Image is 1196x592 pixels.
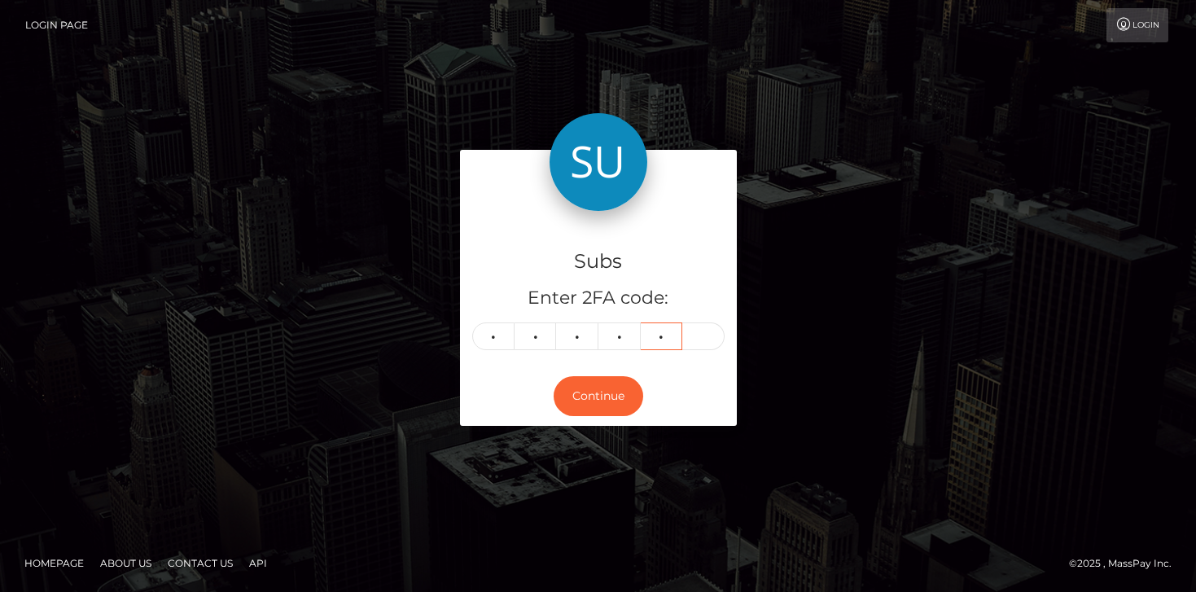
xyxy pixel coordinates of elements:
[243,550,274,576] a: API
[472,248,725,276] h4: Subs
[472,286,725,311] h5: Enter 2FA code:
[25,8,88,42] a: Login Page
[94,550,158,576] a: About Us
[1106,8,1168,42] a: Login
[161,550,239,576] a: Contact Us
[18,550,90,576] a: Homepage
[550,113,647,211] img: Subs
[554,376,643,416] button: Continue
[1069,555,1184,572] div: © 2025 , MassPay Inc.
